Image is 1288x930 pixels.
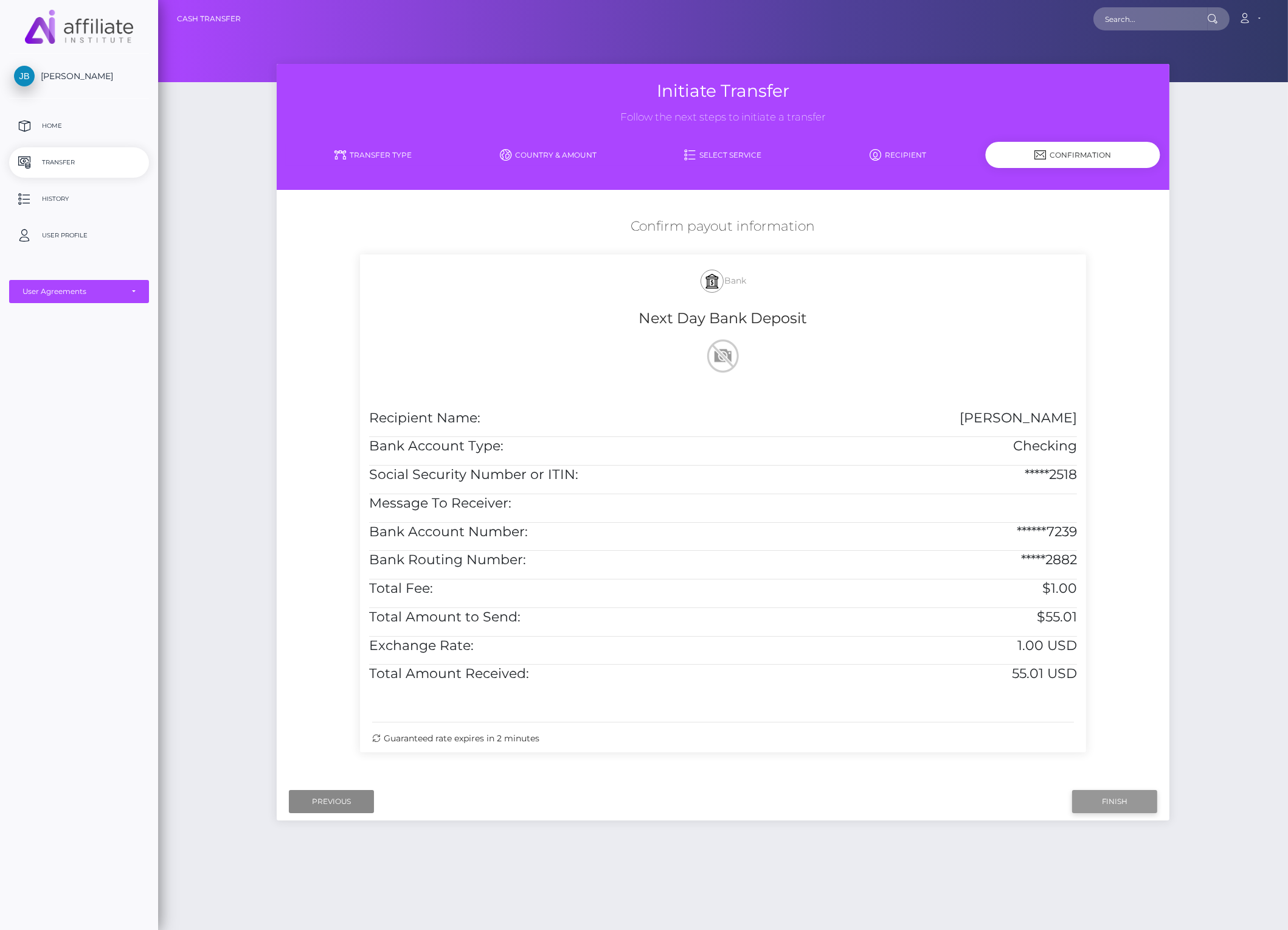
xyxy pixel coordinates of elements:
[289,790,374,813] input: Previous
[286,110,1160,125] h3: Follow the next steps to initiate a transfer
[732,608,1077,627] h5: $55.01
[732,637,1077,656] h5: 1.00 USD
[369,523,714,542] h5: Bank Account Number:
[369,551,714,570] h5: Bank Routing Number:
[985,142,1160,168] div: Confirmation
[1072,790,1157,813] input: Finish
[732,665,1077,684] h5: 55.01 USD
[369,608,714,627] h5: Total Amount to Send:
[9,220,149,251] a: User Profile
[23,287,122,296] div: User Agreements
[369,264,1077,299] h5: Bank
[369,409,714,428] h5: Recipient Name:
[369,665,714,684] h5: Total Amount Received:
[372,732,1074,745] div: Guaranteed rate expires in 2 minutes
[369,308,1077,329] h4: Next Day Bank Deposit
[732,579,1077,598] h5: $1.00
[9,184,149,214] a: History
[705,274,719,288] img: bank.svg
[14,117,144,135] p: Home
[286,144,461,166] a: Transfer Type
[369,579,714,598] h5: Total Fee:
[732,409,1077,428] h5: [PERSON_NAME]
[25,10,133,44] img: MassPay
[14,190,144,208] p: History
[286,217,1160,236] h5: Confirm payout information
[14,226,144,245] p: User Profile
[811,144,986,166] a: Recipient
[9,280,149,303] button: User Agreements
[9,71,149,82] span: [PERSON_NAME]
[1093,7,1208,30] input: Search...
[369,637,714,656] h5: Exchange Rate:
[286,79,1160,103] h3: Initiate Transfer
[369,466,714,484] h5: Social Security Number or ITIN:
[704,337,743,376] img: wMhJQYtZFAryAAAAABJRU5ErkJggg==
[369,494,714,513] h5: Message To Receiver:
[732,437,1077,456] h5: Checking
[635,144,811,166] a: Select Service
[177,6,241,32] a: Cash Transfer
[460,144,635,166] a: Country & Amount
[369,437,714,456] h5: Bank Account Type:
[9,147,149,178] a: Transfer
[14,153,144,172] p: Transfer
[9,111,149,141] a: Home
